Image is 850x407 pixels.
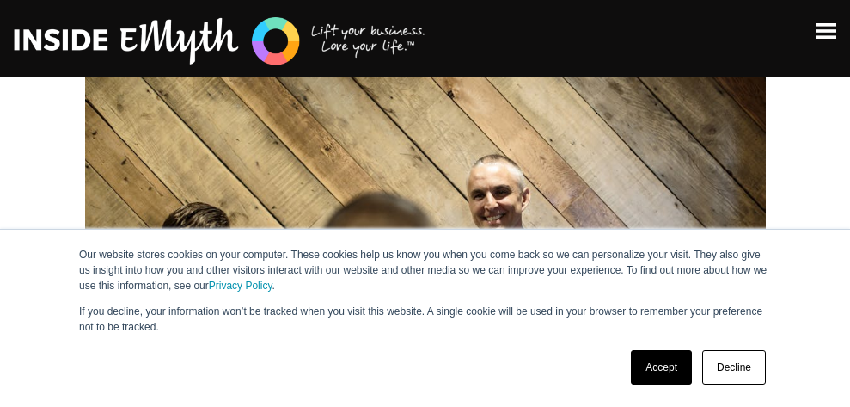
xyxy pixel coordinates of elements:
p: If you decline, your information won’t be tracked when you visit this website. A single cookie wi... [79,304,771,335]
a: Decline [702,350,766,385]
a: Privacy Policy [209,280,272,292]
a: Accept [631,350,692,385]
p: Our website stores cookies on your computer. These cookies help us know you when you come back so... [79,247,771,293]
img: Open Menu [816,23,836,39]
img: EMyth Business Coaching [14,15,426,67]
